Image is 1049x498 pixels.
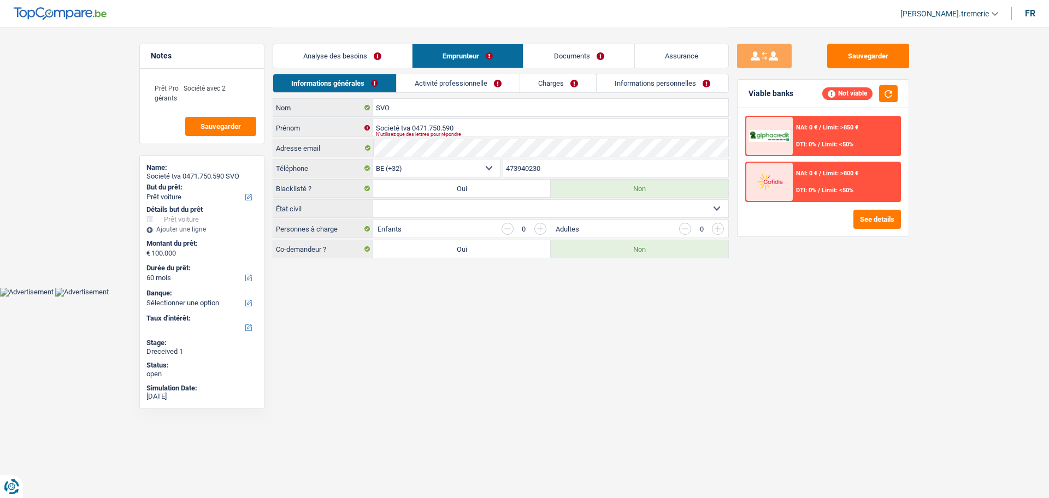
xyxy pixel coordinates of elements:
span: Limit: >850 € [823,124,858,131]
div: Societé tva 0471.750.590 SVO [146,172,257,181]
h5: Notes [151,51,253,61]
label: Oui [373,180,551,197]
label: État civil [273,200,373,217]
label: Adresse email [273,139,373,157]
button: See details [853,210,901,229]
span: NAI: 0 € [796,124,817,131]
label: Personnes à charge [273,220,373,238]
a: Informations générales [273,74,396,92]
button: Sauvegarder [827,44,909,68]
div: Stage: [146,339,257,347]
div: Status: [146,361,257,370]
label: Téléphone [273,159,373,177]
div: open [146,370,257,378]
span: / [819,170,821,177]
span: Sauvegarder [201,123,241,130]
span: [PERSON_NAME].tremerie [900,9,989,19]
a: Analyse des besoins [273,44,412,68]
div: fr [1025,8,1035,19]
img: Cofidis [749,171,789,192]
div: Dreceived 1 [146,347,257,356]
span: Limit: >800 € [823,170,858,177]
label: Prénom [273,119,373,137]
img: AlphaCredit [749,130,789,143]
label: Banque: [146,289,255,298]
label: Blacklisté ? [273,180,373,197]
label: Non [551,240,728,258]
a: Charges [520,74,596,92]
input: 401020304 [503,159,729,177]
span: DTI: 0% [796,141,816,148]
span: Limit: <50% [822,141,853,148]
label: Durée du prêt: [146,264,255,272]
a: Emprunteur [412,44,523,68]
label: Co-demandeur ? [273,240,373,258]
span: DTI: 0% [796,187,816,194]
a: Informations personnelles [597,74,728,92]
img: Advertisement [55,288,109,297]
label: But du prêt: [146,183,255,192]
img: TopCompare Logo [14,7,107,20]
a: Assurance [635,44,729,68]
div: Ajouter une ligne [146,226,257,233]
div: Détails but du prêt [146,205,257,214]
div: Viable banks [749,89,793,98]
div: 0 [697,226,706,233]
div: N'utilisez que des lettres pour répondre [376,132,692,137]
a: [PERSON_NAME].tremerie [892,5,998,23]
label: Oui [373,240,551,258]
span: / [818,187,820,194]
label: Non [551,180,728,197]
label: Enfants [378,226,402,233]
span: / [819,124,821,131]
div: Not viable [822,87,873,99]
span: Limit: <50% [822,187,853,194]
div: 0 [519,226,529,233]
button: Sauvegarder [185,117,256,136]
span: NAI: 0 € [796,170,817,177]
label: Adultes [556,226,579,233]
label: Taux d'intérêt: [146,314,255,323]
div: [DATE] [146,392,257,401]
span: / [818,141,820,148]
div: Name: [146,163,257,172]
label: Montant du prêt: [146,239,255,248]
div: Simulation Date: [146,384,257,393]
span: € [146,249,150,258]
label: Nom [273,99,373,116]
a: Documents [523,44,634,68]
a: Activité professionnelle [397,74,520,92]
